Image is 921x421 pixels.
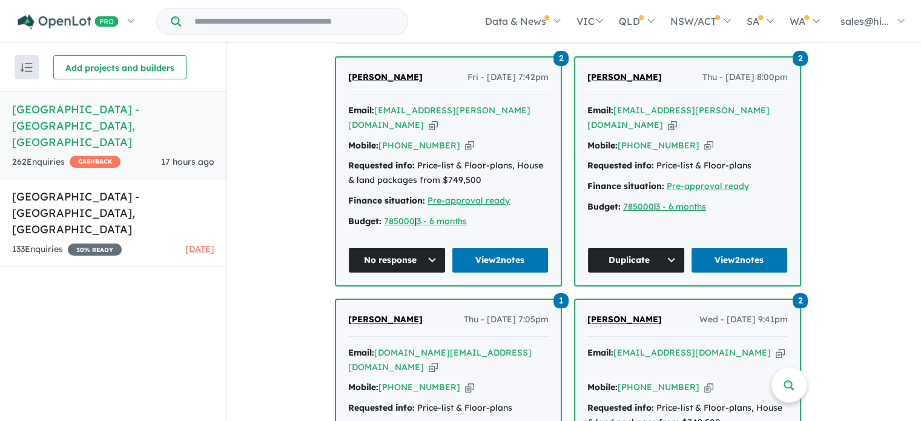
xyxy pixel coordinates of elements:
a: 2 [793,50,808,66]
button: Copy [429,119,438,131]
span: [PERSON_NAME] [348,71,423,82]
span: Thu - [DATE] 7:05pm [464,313,549,327]
h5: [GEOGRAPHIC_DATA] - [GEOGRAPHIC_DATA] , [GEOGRAPHIC_DATA] [12,188,214,237]
a: 785000 [623,201,654,212]
a: 785000 [384,216,415,227]
strong: Mobile: [348,382,378,393]
span: 30 % READY [68,244,122,256]
a: 2 [793,292,808,308]
button: Copy [668,119,677,131]
a: [PHONE_NUMBER] [378,140,460,151]
button: Add projects and builders [53,55,187,79]
a: 3 - 6 months [417,216,467,227]
button: Copy [776,346,785,359]
div: | [587,200,788,214]
a: View2notes [452,247,549,273]
span: [PERSON_NAME] [587,71,662,82]
span: 2 [553,51,569,66]
div: Price-list & Floor-plans, House & land packages from $749,500 [348,159,549,188]
button: Copy [465,139,474,152]
a: [PERSON_NAME] [587,313,662,327]
a: [PHONE_NUMBER] [378,382,460,393]
a: [PERSON_NAME] [587,70,662,85]
strong: Mobile: [587,140,618,151]
a: [EMAIL_ADDRESS][PERSON_NAME][DOMAIN_NAME] [587,105,770,130]
input: Try estate name, suburb, builder or developer [183,8,405,35]
a: View2notes [691,247,788,273]
a: 3 - 6 months [656,201,706,212]
img: sort.svg [21,63,33,72]
button: Copy [465,381,474,394]
div: | [348,214,549,229]
strong: Email: [587,347,613,358]
strong: Mobile: [348,140,378,151]
strong: Requested info: [348,160,415,171]
a: Pre-approval ready [667,181,749,191]
span: 17 hours ago [161,156,214,167]
a: [EMAIL_ADDRESS][DOMAIN_NAME] [613,347,771,358]
strong: Email: [348,105,374,116]
a: [PHONE_NUMBER] [618,140,699,151]
a: [DOMAIN_NAME][EMAIL_ADDRESS][DOMAIN_NAME] [348,347,532,373]
strong: Finance situation: [587,181,664,191]
strong: Email: [587,105,613,116]
span: [PERSON_NAME] [348,314,423,325]
a: [EMAIL_ADDRESS][PERSON_NAME][DOMAIN_NAME] [348,105,530,130]
span: sales@hi... [840,15,889,27]
span: 1 [553,293,569,308]
a: [PERSON_NAME] [348,313,423,327]
div: 133 Enquir ies [12,242,122,257]
span: [PERSON_NAME] [587,314,662,325]
div: Price-list & Floor-plans [587,159,788,173]
button: No response [348,247,446,273]
strong: Mobile: [587,382,618,393]
button: Copy [704,139,713,152]
a: Pre-approval ready [427,195,510,206]
span: Wed - [DATE] 9:41pm [699,313,788,327]
strong: Email: [348,347,374,358]
div: 262 Enquir ies [12,155,120,170]
strong: Requested info: [348,402,415,413]
button: Copy [429,361,438,374]
span: 2 [793,51,808,66]
a: 1 [553,292,569,308]
span: CASHBACK [70,156,120,168]
span: Thu - [DATE] 8:00pm [702,70,788,85]
span: [DATE] [185,244,214,254]
a: 2 [553,50,569,66]
strong: Budget: [348,216,381,227]
button: Duplicate [587,247,685,273]
strong: Budget: [587,201,621,212]
strong: Requested info: [587,160,654,171]
button: Copy [704,381,713,394]
a: [PHONE_NUMBER] [618,382,699,393]
div: Price-list & Floor-plans [348,401,549,416]
h5: [GEOGRAPHIC_DATA] - [GEOGRAPHIC_DATA] , [GEOGRAPHIC_DATA] [12,101,214,150]
span: 2 [793,293,808,308]
strong: Requested info: [587,402,654,413]
strong: Finance situation: [348,195,425,206]
img: Openlot PRO Logo White [18,15,119,30]
a: [PERSON_NAME] [348,70,423,85]
span: Fri - [DATE] 7:42pm [467,70,549,85]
